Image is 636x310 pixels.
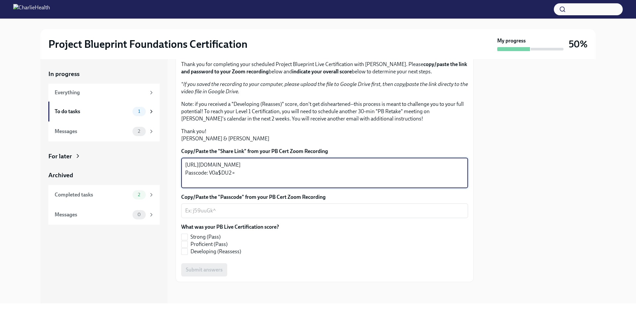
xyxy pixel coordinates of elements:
[292,68,352,75] strong: indicate your overall score
[190,233,221,241] span: Strong (Pass)
[48,121,160,141] a: Messages2
[13,4,50,15] img: CharlieHealth
[181,101,468,122] p: Note: if you received a "Developing (Reasses)" score, don't get disheartened--this process is mea...
[48,102,160,121] a: To do tasks1
[134,109,144,114] span: 1
[55,89,146,96] div: Everything
[181,194,468,201] label: Copy/Paste the "Passcode" from your PB Cert Zoom Recording
[55,211,130,218] div: Messages
[55,191,130,198] div: Completed tasks
[181,148,468,155] label: Copy/Paste the "Share Link" from your PB Cert Zoom Recording
[133,212,145,217] span: 0
[134,192,144,197] span: 2
[190,241,228,248] span: Proficient (Pass)
[497,37,526,44] strong: My progress
[55,128,130,135] div: Messages
[48,152,160,161] a: For later
[48,38,247,51] h2: Project Blueprint Foundations Certification
[48,152,72,161] div: For later
[181,223,279,231] label: What was your PB Live Certification score?
[55,108,130,115] div: To do tasks
[48,171,160,180] a: Archived
[181,81,468,95] em: If you saved the recording to your computer, please upload the file to Google Drive first, then c...
[569,38,588,50] h3: 50%
[134,129,144,134] span: 2
[181,128,468,142] p: Thank you! [PERSON_NAME] & [PERSON_NAME]
[48,205,160,225] a: Messages0
[48,70,160,78] a: In progress
[48,185,160,205] a: Completed tasks2
[181,61,468,75] p: Thank you for completing your scheduled Project Blueprint Live Certification with [PERSON_NAME]. ...
[185,161,464,185] textarea: [URL][DOMAIN_NAME] Passcode: V0a$DU2=
[48,84,160,102] a: Everything
[190,248,241,255] span: Developing (Reassess)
